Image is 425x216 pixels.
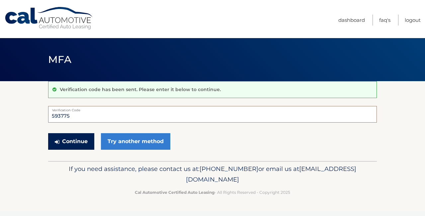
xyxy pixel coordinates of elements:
p: If you need assistance, please contact us at: or email us at [52,164,373,185]
a: Dashboard [338,15,365,26]
a: Logout [405,15,421,26]
p: - All Rights Reserved - Copyright 2025 [52,189,373,196]
span: [EMAIL_ADDRESS][DOMAIN_NAME] [186,165,356,183]
button: Continue [48,133,94,150]
a: Cal Automotive [4,7,94,30]
p: Verification code has been sent. Please enter it below to continue. [60,86,221,92]
span: MFA [48,53,71,66]
strong: Cal Automotive Certified Auto Leasing [135,190,214,195]
a: Try another method [101,133,170,150]
input: Verification Code [48,106,377,123]
a: FAQ's [379,15,390,26]
label: Verification Code [48,106,377,111]
span: [PHONE_NUMBER] [200,165,258,173]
